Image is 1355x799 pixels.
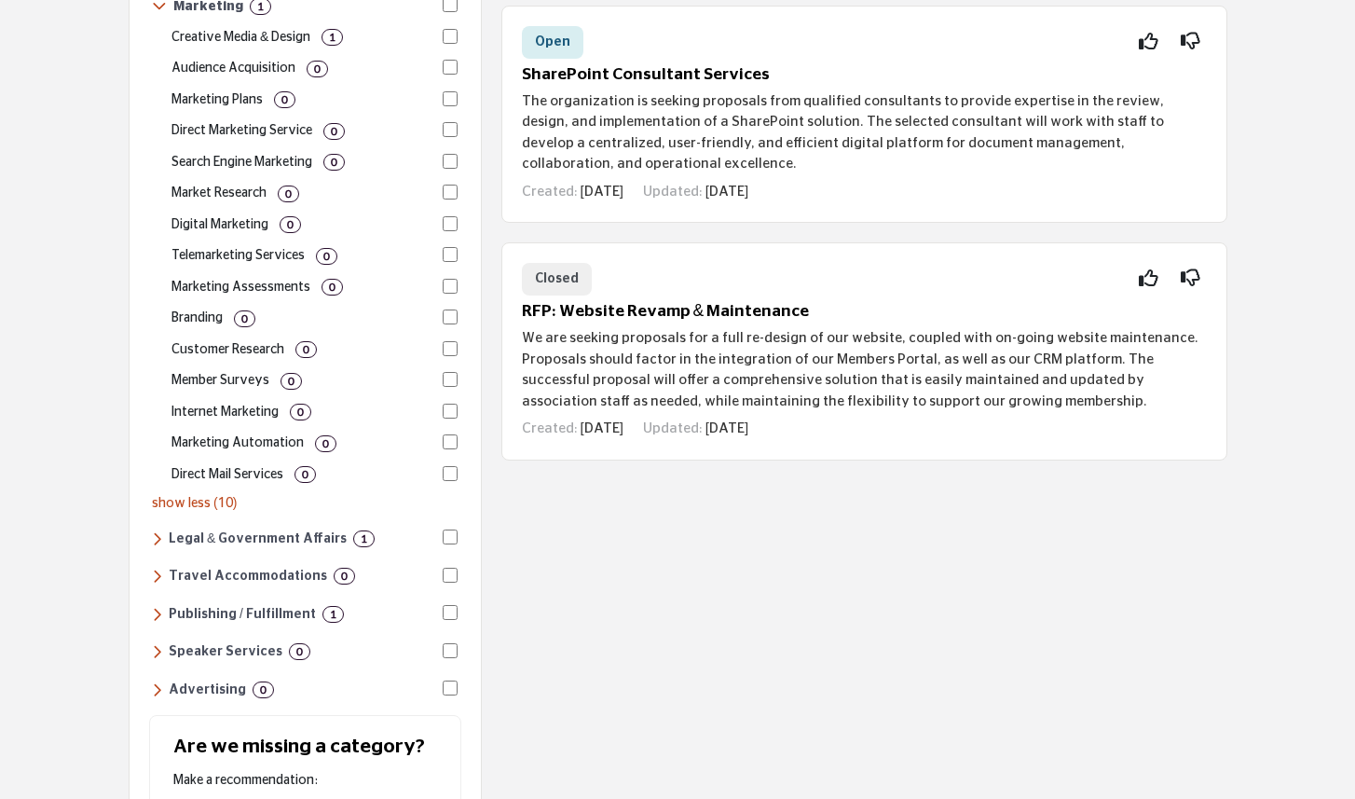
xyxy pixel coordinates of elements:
h6: Expert speakers, coaching, and leadership development programs, along with speaker bureaus that c... [169,644,282,660]
div: 0 Results For Market Research [278,186,299,202]
span: [DATE] [581,185,623,199]
b: 0 [241,312,248,325]
p: Audience engagement and acquisition strategies. [171,59,295,78]
span: Closed [535,272,579,285]
p: Direct mail marketing and distribution. [171,465,283,485]
div: 0 Results For Customer Research [295,341,317,358]
div: 0 Results For Member Surveys [281,373,302,390]
input: Select Marketing Assessments [443,279,458,294]
input: Select Direct Mail Services [443,466,458,481]
b: 0 [322,437,329,450]
input: Select Customer Research [443,341,458,356]
span: Open [535,35,570,48]
b: 0 [288,375,294,388]
input: Select Direct Marketing Service [443,122,458,137]
i: Not Interested [1181,41,1200,42]
input: Select Travel Accommodations [443,568,458,583]
p: Marketing Automation [171,434,304,453]
input: Select Search Engine Marketing [443,154,458,169]
h5: RFP: Website Revamp & Maintenance [522,302,1207,322]
b: 0 [285,187,292,200]
div: 1 Results For Legal & Government Affairs [353,530,375,547]
b: 0 [341,570,348,583]
b: 0 [297,406,304,419]
span: Created: [522,185,578,199]
input: Select Advertising [443,681,458,696]
b: 0 [314,62,321,76]
span: Updated: [643,421,703,435]
h6: Solutions for creating, distributing, and managing publications, directories, newsletters, and ma... [169,607,316,623]
span: Make a recommendation: [173,774,318,787]
input: Select Marketing Plans [443,91,458,106]
div: 0 Results For Audience Acquisition [307,61,328,77]
input: Select Market Research [443,185,458,200]
div: 0 Results For Marketing Assessments [322,279,343,296]
b: 0 [281,93,288,106]
div: 0 Results For Advertising [253,682,274,698]
h6: Lodging solutions, including hotels, resorts, and corporate housing for business and leisure trav... [169,569,327,585]
b: 0 [323,250,330,263]
div: 0 Results For Speaker Services [289,643,310,660]
input: Select Telemarketing Services [443,247,458,262]
p: Telemarketing and outreach services. [171,246,305,266]
b: 0 [302,468,308,481]
p: Market research and analysis services. [171,184,267,203]
input: Select Legal & Government Affairs [443,530,458,544]
p: Customer behavior and market research. [171,340,284,360]
input: Select Marketing Automation [443,434,458,449]
b: 1 [330,608,336,621]
div: 0 Results For Telemarketing Services [316,248,337,265]
div: 0 Results For Direct Mail Services [294,466,316,483]
p: Targeted direct marketing strategies. [171,121,312,141]
div: 1 Results For Creative Media & Design [322,29,343,46]
h6: Legal services, advocacy, lobbying, and government relations to support organizations in navigati... [169,531,347,547]
h6: Agencies, services, and promotional products that help organizations enhance brand visibility, en... [169,682,246,698]
p: We are seeking proposals for a full re-design of our website, coupled with on-going website maint... [522,328,1207,412]
b: 0 [329,281,335,294]
p: Online search engine advertising. [171,153,312,172]
span: [DATE] [705,185,748,199]
div: 0 Results For Marketing Automation [315,435,336,452]
input: Select Speaker Services [443,643,458,658]
span: Created: [522,421,578,435]
b: 0 [331,156,337,169]
i: Interested [1139,278,1158,279]
i: Interested [1139,41,1158,42]
div: 0 Results For Direct Marketing Service [323,123,345,140]
b: 1 [361,532,367,545]
p: SEO and internet marketing solutions. [171,403,279,422]
input: Select Publishing / Fulfillment [443,605,458,620]
div: 0 Results For Internet Marketing [290,404,311,420]
p: show less (10) [152,494,458,514]
b: 0 [296,645,303,658]
div: 0 Results For Travel Accommodations [334,568,355,585]
p: Member satisfaction and survey services. [171,371,269,391]
b: 0 [287,218,294,231]
i: Not Interested [1181,278,1200,279]
div: 1 Results For Publishing / Fulfillment [322,606,344,623]
b: 0 [331,125,337,138]
h5: SharePoint Consultant Services [522,65,1207,85]
span: [DATE] [581,421,623,435]
input: Select Creative Media & Design [443,29,458,44]
div: 0 Results For Marketing Plans [274,91,295,108]
h2: Are we missing a category? [173,735,437,771]
p: Online and digital marketing campaigns. [171,215,268,235]
input: Select Digital Marketing [443,216,458,231]
b: 0 [303,343,309,356]
span: [DATE] [705,421,748,435]
p: Marketing performance assessments. [171,278,310,297]
div: 0 Results For Search Engine Marketing [323,154,345,171]
input: Select Branding [443,310,458,324]
input: Select Member Surveys [443,372,458,387]
div: 0 Results For Branding [234,310,255,327]
b: 0 [260,683,267,696]
p: Marketing campaign planning and execution. [171,90,263,110]
p: The organization is seeking proposals from qualified consultants to provide expertise in the revi... [522,91,1207,175]
input: Select Internet Marketing [443,404,458,419]
span: Updated: [643,185,703,199]
p: Creative media and design solutions. [171,28,310,48]
b: 1 [329,31,335,44]
input: Select Audience Acquisition [443,60,458,75]
p: Brand development and identity creation. [171,309,223,328]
